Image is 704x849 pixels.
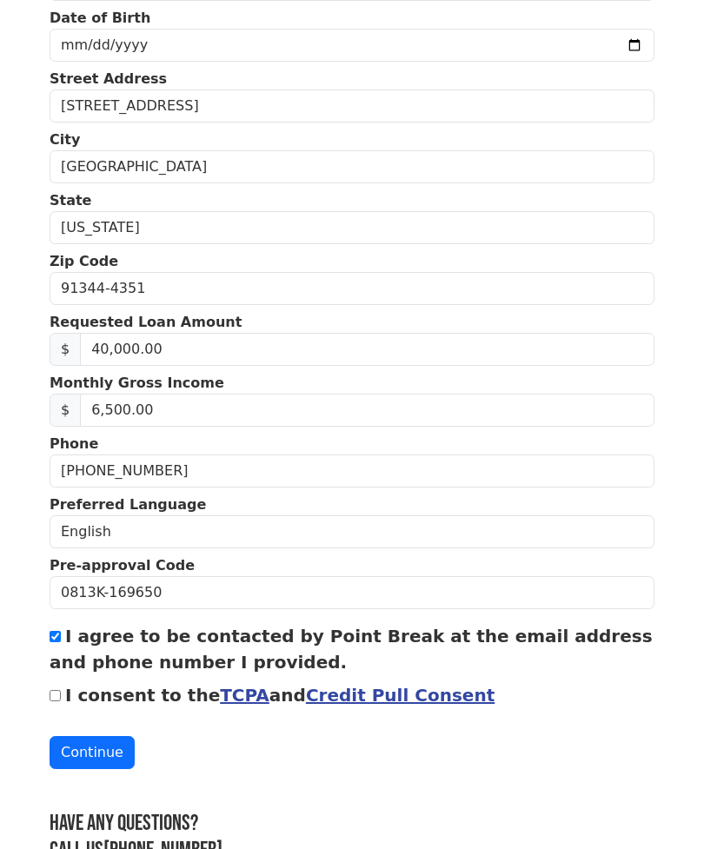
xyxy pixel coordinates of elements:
[50,557,195,574] strong: Pre-approval Code
[50,150,654,183] input: City
[50,394,81,427] span: $
[50,314,242,330] strong: Requested Loan Amount
[65,685,495,706] label: I consent to the and
[50,90,654,123] input: Street Address
[80,333,654,366] input: Requested Loan Amount
[50,454,654,488] input: Phone
[50,70,167,87] strong: Street Address
[50,131,80,148] strong: City
[50,272,654,305] input: Zip Code
[220,685,269,706] a: TCPA
[50,10,150,26] strong: Date of Birth
[50,253,118,269] strong: Zip Code
[50,496,206,513] strong: Preferred Language
[50,811,654,838] h3: Have any questions?
[50,333,81,366] span: $
[50,192,91,209] strong: State
[50,626,653,673] label: I agree to be contacted by Point Break at the email address and phone number I provided.
[50,736,135,769] button: Continue
[80,394,654,427] input: Monthly Gross Income
[306,685,495,706] a: Credit Pull Consent
[50,435,98,452] strong: Phone
[50,576,654,609] input: Pre-approval Code
[50,373,654,394] p: Monthly Gross Income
